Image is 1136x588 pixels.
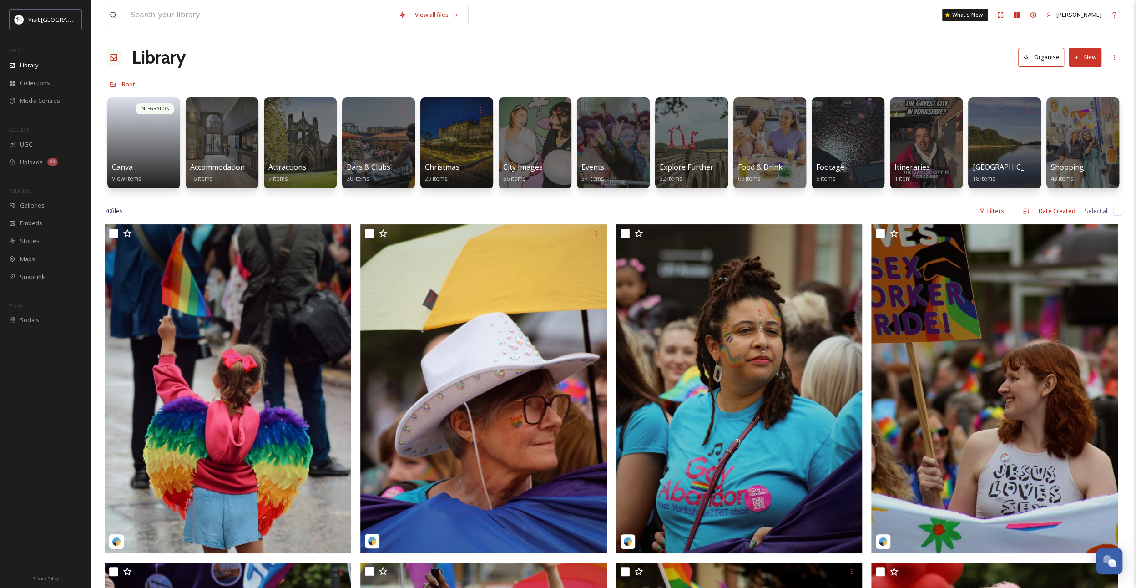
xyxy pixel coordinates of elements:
a: Attractions7 items [268,163,306,182]
span: Accommodation [190,162,245,172]
a: Root [122,79,135,90]
a: Christmas29 items [425,163,459,182]
span: Shopping [1051,162,1084,172]
span: Christmas [425,162,459,172]
span: 70 file s [105,207,123,215]
span: 18 items [973,174,995,182]
span: Maps [20,255,35,264]
a: Privacy Policy [32,573,59,583]
button: Open Chat [1096,548,1122,574]
a: Itineraries1 item [894,163,930,182]
span: Embeds [20,219,42,228]
span: Events [581,162,604,172]
span: 29 items [425,174,448,182]
span: Privacy Policy [32,576,59,582]
a: Footage6 items [816,163,844,182]
div: Filters [974,202,1009,220]
img: download%20(3).png [15,15,24,24]
span: Visit [GEOGRAPHIC_DATA] [28,15,99,24]
a: View all files [410,6,464,24]
img: jwbtookthis-18417898168099495.jpeg [105,224,351,553]
img: snapsea-logo.png [879,537,888,546]
span: 66 items [503,174,526,182]
a: [PERSON_NAME] [1041,6,1106,24]
span: UGC [20,140,32,149]
span: Itineraries [894,162,930,172]
a: INTEGRATIONCanvaView Items [105,93,183,188]
img: jwbtookthis-18060793889462556.jpeg [360,224,607,553]
div: Date Created [1034,202,1080,220]
span: Collections [20,79,50,87]
span: Footage [816,162,844,172]
a: [GEOGRAPHIC_DATA]18 items [973,163,1046,182]
img: jwbtookthis-18378416419120725.jpeg [616,224,863,553]
span: Root [122,80,135,88]
span: 20 items [347,174,369,182]
span: Galleries [20,201,45,210]
span: [GEOGRAPHIC_DATA] [973,162,1046,172]
a: What's New [942,9,988,21]
a: Library [132,44,186,71]
a: Events57 items [581,163,604,182]
span: Attractions [268,162,306,172]
span: COLLECT [9,126,29,133]
span: Stories [20,237,40,245]
span: Uploads [20,158,43,167]
span: INTEGRATION [140,106,170,112]
span: Socials [20,316,39,324]
span: Food & Drink [738,162,783,172]
span: 7 items [268,174,288,182]
span: Select all [1085,207,1109,215]
a: Explore Further32 items [660,163,713,182]
span: 57 items [581,174,604,182]
span: Canva [112,162,133,172]
span: [PERSON_NAME] [1056,10,1101,19]
a: Accommodation16 items [190,163,245,182]
span: SOCIALS [9,302,27,309]
span: 6 items [816,174,836,182]
a: Bars & Clubs20 items [347,163,390,182]
span: 16 items [190,174,213,182]
span: SnapLink [20,273,45,281]
a: City Images66 items [503,163,543,182]
button: Organise [1018,48,1064,66]
span: 1 item [894,174,911,182]
span: Library [20,61,38,70]
div: 94 [47,158,58,166]
span: View Items [112,174,141,182]
a: Food & Drink69 items [738,163,783,182]
a: Organise [1018,48,1069,66]
span: 43 items [1051,174,1074,182]
span: 69 items [738,174,761,182]
span: MEDIA [9,47,25,54]
img: snapsea-logo.png [112,537,121,546]
a: Shopping43 items [1051,163,1084,182]
span: Bars & Clubs [347,162,390,172]
img: snapsea-logo.png [368,537,377,546]
input: Search your library [126,5,394,25]
img: snapsea-logo.png [623,537,632,546]
span: Media Centres [20,96,60,105]
img: jwbtookthis-18034982261439305.jpeg [871,224,1118,553]
span: WIDGETS [9,187,30,194]
span: 32 items [660,174,682,182]
span: City Images [503,162,543,172]
span: Explore Further [660,162,713,172]
button: New [1069,48,1101,66]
